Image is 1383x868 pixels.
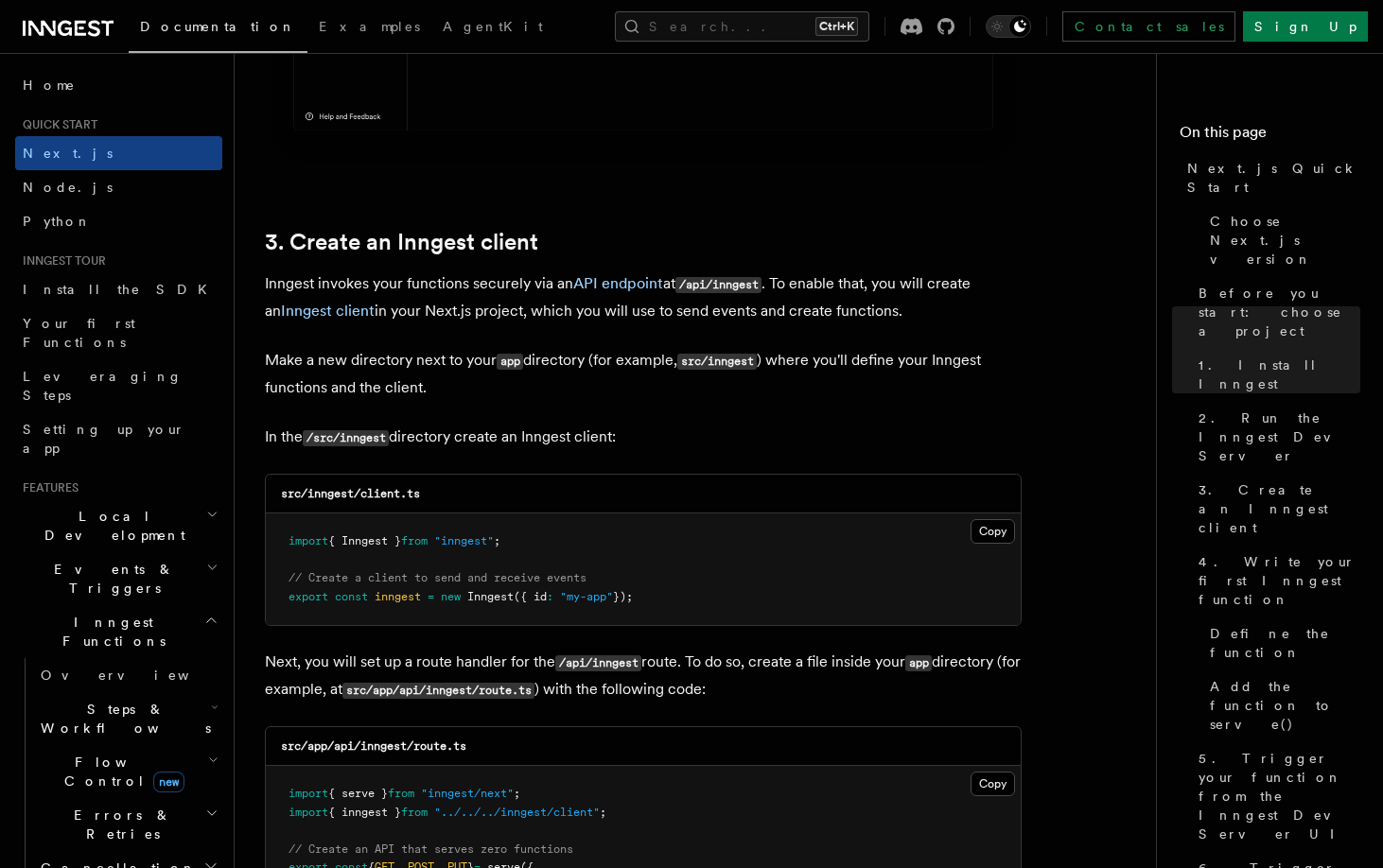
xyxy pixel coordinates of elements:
[281,739,466,753] code: src/app/api/inngest/route.ts
[33,692,222,745] button: Steps & Workflows
[1202,204,1360,276] a: Choose Next.js version
[15,507,206,545] span: Local Development
[986,15,1031,38] button: Toggle dark mode
[1180,151,1360,204] a: Next.js Quick Start
[1199,408,1360,465] span: 2. Run the Inngest Dev Server
[1199,284,1360,340] span: Before you start: choose a project
[1210,677,1360,734] span: Add the function to serve()
[15,136,222,170] a: Next.js
[15,170,222,204] a: Node.js
[613,590,633,603] span: });
[15,560,206,598] span: Events & Triggers
[41,668,236,683] span: Overview
[265,270,1022,324] p: Inngest invokes your functions securely via an at . To enable that, you will create an in your Ne...
[265,424,1022,451] p: In the directory create an Inngest client:
[1191,276,1360,348] a: Before you start: choose a project
[1187,159,1360,197] span: Next.js Quick Start
[514,590,547,603] span: ({ id
[289,534,328,547] span: import
[1202,669,1360,741] a: Add the function to serve()
[281,487,420,500] code: src/inngest/client.ts
[1243,11,1368,42] a: Sign Up
[1199,356,1360,393] span: 1. Install Inngest
[428,590,434,603] span: =
[265,649,1022,703] p: Next, you will set up a route handler for the route. To do so, create a file inside your director...
[289,842,573,856] span: // Create an API that serves zero functions
[441,590,461,603] span: new
[401,534,428,547] span: from
[33,658,222,692] a: Overview
[23,422,185,456] span: Setting up your app
[289,787,328,800] span: import
[573,274,663,292] a: API endpoint
[23,76,76,95] span: Home
[23,214,92,229] span: Python
[1199,480,1360,537] span: 3. Create an Inngest client
[905,655,932,671] code: app
[434,806,600,819] span: "../../../inngest/client"
[23,146,113,161] span: Next.js
[289,590,328,603] span: export
[615,11,869,42] button: Search...Ctrl+K
[677,354,757,370] code: src/inngest
[342,683,534,699] code: src/app/api/inngest/route.ts
[1202,616,1360,669] a: Define the function
[319,19,420,34] span: Examples
[467,590,514,603] span: Inngest
[15,272,222,306] a: Install the SDK
[23,369,183,403] span: Leveraging Steps
[815,17,858,36] kbd: Ctrl+K
[15,613,204,651] span: Inngest Functions
[1199,552,1360,609] span: 4. Write your first Inngest function
[555,655,641,671] code: /api/inngest
[1191,348,1360,401] a: 1. Install Inngest
[23,316,135,350] span: Your first Functions
[514,787,520,800] span: ;
[153,772,184,792] span: new
[1180,121,1360,151] h4: On this page
[1210,624,1360,662] span: Define the function
[129,6,307,53] a: Documentation
[335,590,368,603] span: const
[1191,545,1360,616] a: 4. Write your first Inngest function
[15,552,222,605] button: Events & Triggers
[23,282,219,297] span: Install the SDK
[15,359,222,412] a: Leveraging Steps
[289,806,328,819] span: import
[971,772,1015,796] button: Copy
[497,354,523,370] code: app
[1199,749,1360,843] span: 5. Trigger your function from the Inngest Dev Server UI
[421,787,514,800] span: "inngest/next"
[600,806,606,819] span: ;
[15,204,222,238] a: Python
[33,700,211,738] span: Steps & Workflows
[443,19,543,34] span: AgentKit
[547,590,553,603] span: :
[33,745,222,798] button: Flow Controlnew
[971,519,1015,544] button: Copy
[15,117,97,132] span: Quick start
[15,605,222,658] button: Inngest Functions
[265,229,538,255] a: 3. Create an Inngest client
[1062,11,1235,42] a: Contact sales
[15,306,222,359] a: Your first Functions
[33,798,222,851] button: Errors & Retries
[289,571,586,584] span: // Create a client to send and receive events
[1210,212,1360,269] span: Choose Next.js version
[33,753,208,790] span: Flow Control
[265,347,1022,401] p: Make a new directory next to your directory (for example, ) where you'll define your Inngest func...
[23,180,113,195] span: Node.js
[281,302,375,320] a: Inngest client
[560,590,613,603] span: "my-app"
[401,806,428,819] span: from
[431,6,554,51] a: AgentKit
[15,253,106,269] span: Inngest tour
[15,499,222,552] button: Local Development
[307,6,431,51] a: Examples
[15,412,222,465] a: Setting up your app
[33,806,205,843] span: Errors & Retries
[1191,473,1360,545] a: 3. Create an Inngest client
[140,19,296,34] span: Documentation
[375,590,421,603] span: inngest
[328,534,401,547] span: { Inngest }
